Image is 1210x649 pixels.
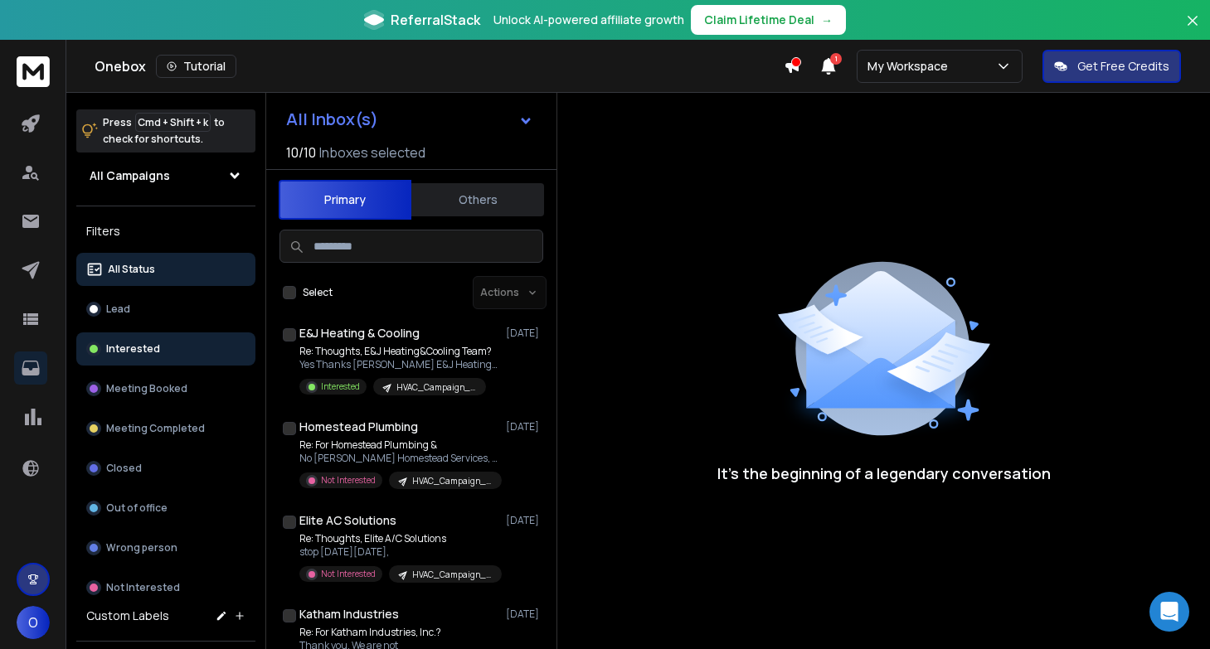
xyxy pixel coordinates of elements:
button: All Campaigns [76,159,255,192]
h1: E&J Heating & Cooling [299,325,420,341]
p: Interested [106,342,160,356]
button: All Inbox(s) [273,103,547,136]
button: O [17,606,50,639]
p: stop [DATE][DATE], [299,545,498,559]
p: [DATE] [506,420,543,433]
button: Tutorial [156,55,236,78]
button: Lead [76,293,255,326]
button: Wrong person [76,531,255,564]
p: All Status [108,263,155,276]
p: [DATE] [506,608,543,621]
p: Not Interested [321,568,376,580]
p: Re: Thoughts, Elite A/C Solutions [299,532,498,545]
button: Out of office [76,492,255,525]
span: → [821,12,833,28]
span: ReferralStack [391,10,480,30]
button: Meeting Completed [76,412,255,445]
button: Get Free Credits [1042,50,1181,83]
p: Yes Thanks [PERSON_NAME] E&J Heating&Cooling > On [DATE], [299,358,498,371]
span: 10 / 10 [286,143,316,162]
p: Not Interested [106,581,180,594]
button: Not Interested [76,571,255,604]
p: My Workspace [867,58,955,75]
h3: Filters [76,220,255,243]
h3: Inboxes selected [319,143,425,162]
p: HVAC_Campaign_Aug27 [412,475,492,487]
p: Closed [106,462,142,475]
p: Wrong person [106,541,177,555]
button: Meeting Booked [76,372,255,405]
p: Get Free Credits [1077,58,1169,75]
p: Out of office [106,501,168,515]
h1: All Campaigns [90,167,170,184]
p: [DATE] [506,327,543,340]
p: Meeting Booked [106,382,187,395]
button: Claim Lifetime Deal→ [691,5,846,35]
p: Unlock AI-powered affiliate growth [493,12,684,28]
label: Select [303,286,333,299]
span: Cmd + Shift + k [135,113,211,132]
h1: Katham Industries [299,606,399,622]
div: Open Intercom Messenger [1149,592,1189,632]
p: Re: For Katham Industries, Inc.? [299,626,498,639]
p: It’s the beginning of a legendary conversation [717,462,1051,485]
p: Not Interested [321,474,376,487]
p: Lead [106,303,130,316]
button: Primary [279,180,411,220]
button: Closed [76,452,255,485]
h3: Custom Labels [86,608,169,624]
p: HVAC_Campaign_Aug27 [396,381,476,394]
span: 1 [830,53,842,65]
h1: Homestead Plumbing [299,419,418,435]
p: HVAC_Campaign_Aug27 [412,569,492,581]
p: Re: Thoughts, E&J Heating&Cooling Team? [299,345,498,358]
p: [DATE] [506,514,543,527]
p: No [PERSON_NAME] Homestead Services, LLC 970.485.3873 > On [299,452,498,465]
p: Press to check for shortcuts. [103,114,225,148]
p: Interested [321,380,360,393]
p: Meeting Completed [106,422,205,435]
button: All Status [76,253,255,286]
button: Interested [76,332,255,366]
p: Re: For Homestead Plumbing & [299,438,498,452]
div: Onebox [95,55,784,78]
button: Others [411,182,544,218]
h1: All Inbox(s) [286,111,378,128]
h1: Elite AC Solutions [299,512,396,529]
button: Close banner [1182,10,1203,50]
